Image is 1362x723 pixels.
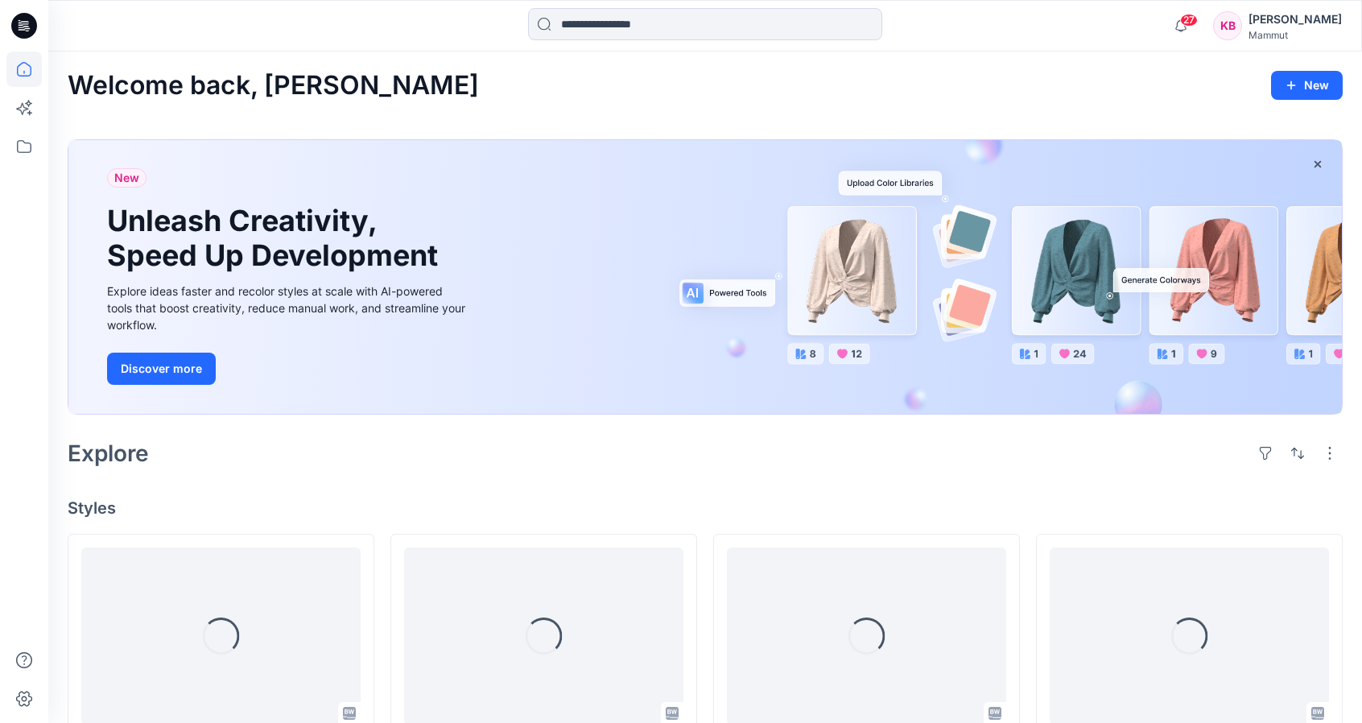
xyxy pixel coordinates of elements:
[1248,10,1342,29] div: [PERSON_NAME]
[107,353,216,385] button: Discover more
[68,71,479,101] h2: Welcome back, [PERSON_NAME]
[1271,71,1343,100] button: New
[68,440,149,466] h2: Explore
[1213,11,1242,40] div: KB
[68,498,1343,518] h4: Styles
[107,204,445,273] h1: Unleash Creativity, Speed Up Development
[114,168,139,188] span: New
[1180,14,1198,27] span: 27
[107,283,469,333] div: Explore ideas faster and recolor styles at scale with AI-powered tools that boost creativity, red...
[107,353,469,385] a: Discover more
[1248,29,1342,41] div: Mammut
